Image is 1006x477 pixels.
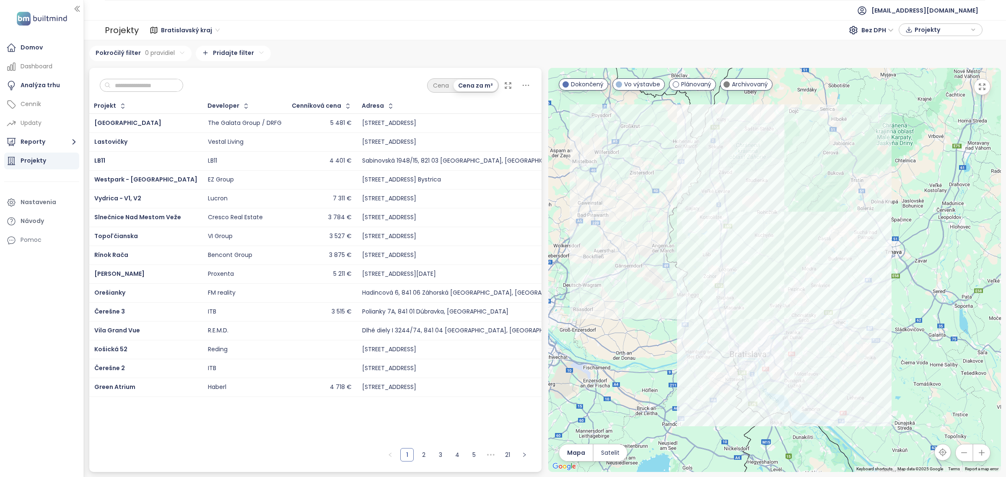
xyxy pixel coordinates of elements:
a: [GEOGRAPHIC_DATA] [94,119,161,127]
div: [STREET_ADDRESS] [362,233,416,240]
div: 4 401 € [329,157,352,165]
div: 5 211 € [333,270,352,278]
div: 3 875 € [329,251,352,259]
div: [STREET_ADDRESS][DATE] [362,270,436,278]
a: Updaty [4,115,79,132]
div: Cenníková cena [292,103,341,109]
li: 4 [451,448,464,461]
li: 1 [400,448,414,461]
div: [STREET_ADDRESS] [362,384,416,391]
div: 3 515 € [332,308,352,316]
div: Developer [207,103,239,109]
div: Sabinovská 1948/15, 821 03 [GEOGRAPHIC_DATA], [GEOGRAPHIC_DATA] [362,157,566,165]
div: [STREET_ADDRESS] [362,346,416,353]
div: [STREET_ADDRESS] [362,251,416,259]
span: Plánovaný [681,80,711,89]
a: 21 [501,448,514,461]
a: Topoľčianska [94,232,138,240]
div: Projekty [21,156,46,166]
li: Predchádzajúca strana [384,448,397,461]
div: R.E.M.D. [208,327,228,334]
a: Domov [4,39,79,56]
li: 21 [501,448,514,461]
a: Cenník [4,96,79,113]
a: 3 [434,448,447,461]
div: EZ Group [208,176,234,184]
div: button [903,23,978,36]
div: FM reality [208,289,236,297]
div: Adresa [362,103,384,109]
div: Hadincová 6, 841 06 Záhorská [GEOGRAPHIC_DATA], [GEOGRAPHIC_DATA] [362,289,576,297]
div: ITB [208,365,216,372]
div: 7 311 € [333,195,352,202]
span: Bez DPH [861,24,894,36]
button: Keyboard shortcuts [856,466,892,472]
a: Slnečnice Nad Mestom Veže [94,213,181,221]
li: 3 [434,448,447,461]
a: Nastavenia [4,194,79,211]
span: [EMAIL_ADDRESS][DOMAIN_NAME] [871,0,978,21]
div: Pokročilý filter [89,46,192,61]
span: LB11 [94,156,105,165]
div: Cresco Real Estate [208,214,263,221]
button: Mapa [559,444,593,461]
span: Satelit [601,448,620,457]
a: Projekty [4,153,79,169]
img: logo [14,10,70,27]
a: Vydrica - V1, V2 [94,194,141,202]
span: ••• [484,448,498,461]
div: Polianky 7A, 841 01 Dúbravka, [GEOGRAPHIC_DATA] [362,308,508,316]
div: Lucron [208,195,228,202]
li: Nasledujúca strana [518,448,531,461]
a: Westpark - [GEOGRAPHIC_DATA] [94,175,197,184]
span: Vo výstavbe [624,80,660,89]
div: Pomoc [4,232,79,249]
a: Open this area in Google Maps (opens a new window) [550,461,578,472]
div: VI Group [208,233,233,240]
div: Projekt [94,103,116,109]
button: Reporty [4,134,79,150]
span: Lastovičky [94,137,127,146]
a: Vila Grand Vue [94,326,140,334]
div: Cenník [21,99,41,109]
div: Návody [21,216,44,226]
div: The Galata Group / DRFG [208,119,282,127]
div: Proxenta [208,270,234,278]
div: Cena za m² [454,80,498,91]
li: 5 [467,448,481,461]
span: Projekty [915,23,969,36]
div: ITB [208,308,216,316]
a: 4 [451,448,464,461]
a: Green Atrium [94,383,135,391]
a: Čerešne 2 [94,364,125,372]
div: Analýza trhu [21,80,60,91]
a: Čerešne 3 [94,307,125,316]
li: 2 [417,448,430,461]
a: Košická 52 [94,345,127,353]
button: Satelit [594,444,627,461]
a: Orešianky [94,288,125,297]
button: left [384,448,397,461]
div: Cena [428,80,454,91]
div: 3 527 € [329,233,352,240]
span: Dokončený [571,80,604,89]
div: Reding [208,346,228,353]
button: right [518,448,531,461]
div: Projekty [105,22,139,39]
img: Google [550,461,578,472]
div: Bencont Group [208,251,252,259]
a: Report a map error [965,467,998,471]
a: 2 [417,448,430,461]
div: Vestal Living [208,138,244,146]
div: 3 784 € [328,214,352,221]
